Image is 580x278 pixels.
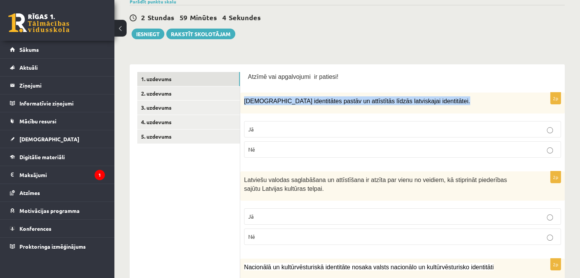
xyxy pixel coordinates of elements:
[19,153,65,160] span: Digitālie materiāli
[10,94,105,112] a: Informatīvie ziņojumi
[141,13,145,22] span: 2
[19,243,86,250] span: Proktoringa izmēģinājums
[10,112,105,130] a: Mācību resursi
[137,72,240,86] a: 1. uzdevums
[19,77,105,94] legend: Ziņojumi
[547,147,553,153] input: Nē
[244,98,470,104] span: [DEMOGRAPHIC_DATA] identitātes pastāv un attīstītās līdzās latviskajai identitātei.
[166,29,235,39] a: Rakstīt skolotājam
[19,136,79,142] span: [DEMOGRAPHIC_DATA]
[132,29,164,39] button: Iesniegt
[19,166,105,184] legend: Maksājumi
[137,115,240,129] a: 4. uzdevums
[550,92,561,104] p: 2p
[248,233,255,240] span: Nē
[10,202,105,219] a: Motivācijas programma
[10,166,105,184] a: Maksājumi1
[550,171,561,183] p: 2p
[180,13,187,22] span: 59
[10,59,105,76] a: Aktuāli
[10,220,105,237] a: Konferences
[550,258,561,270] p: 2p
[95,170,105,180] i: 1
[10,238,105,255] a: Proktoringa izmēģinājums
[137,129,240,144] a: 5. uzdevums
[547,214,553,220] input: Jā
[19,225,51,232] span: Konferences
[19,118,56,125] span: Mācību resursi
[248,213,254,220] span: Jā
[190,13,217,22] span: Minūtes
[137,86,240,101] a: 2. uzdevums
[547,235,553,241] input: Nē
[19,64,38,71] span: Aktuāli
[19,94,105,112] legend: Informatīvie ziņojumi
[137,101,240,115] a: 3. uzdevums
[244,264,494,270] span: Nacionālā un kultūrvēsturiskā identitāte nosaka valsts nacionālo un kultūrvēsturisko identitāti
[10,148,105,166] a: Digitālie materiāli
[10,41,105,58] a: Sākums
[10,184,105,201] a: Atzīmes
[19,207,80,214] span: Motivācijas programma
[10,77,105,94] a: Ziņojumi
[248,126,254,133] span: Jā
[248,146,255,153] span: Nē
[244,177,507,192] span: Latviešu valodas saglabāšana un attīstīšana ir atzīta par vienu no veidiem, kā stiprināt piederīb...
[148,13,174,22] span: Stundas
[547,127,553,133] input: Jā
[8,13,69,32] a: Rīgas 1. Tālmācības vidusskola
[222,13,226,22] span: 4
[229,13,261,22] span: Sekundes
[248,73,338,80] span: Atzīmē vai apgalvojumi ir patiesi!
[19,46,39,53] span: Sākums
[10,130,105,148] a: [DEMOGRAPHIC_DATA]
[19,189,40,196] span: Atzīmes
